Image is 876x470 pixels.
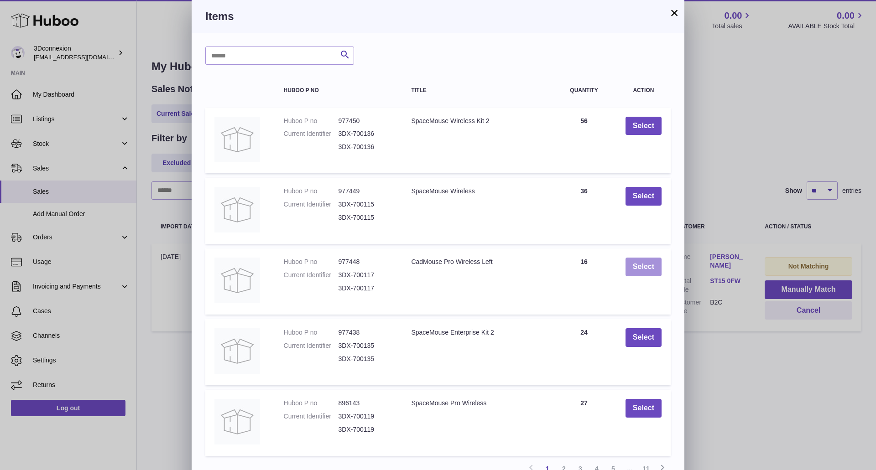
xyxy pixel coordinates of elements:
[411,328,542,337] div: SpaceMouse Enterprise Kit 2
[552,390,616,456] td: 27
[214,328,260,374] img: SpaceMouse Enterprise Kit 2
[284,258,339,266] dt: Huboo P no
[402,78,552,103] th: Title
[284,328,339,337] dt: Huboo P no
[552,248,616,315] td: 16
[214,187,260,232] img: SpaceMouse Wireless
[214,258,260,303] img: CadMouse Pro Wireless Left
[626,258,662,276] button: Select
[339,328,393,337] dd: 977438
[339,284,393,293] dd: 3DX-700117
[284,399,339,408] dt: Huboo P no
[284,271,339,279] dt: Current Identifier
[411,117,542,125] div: SpaceMouse Wireless Kit 2
[339,129,393,138] dd: 3DX-700136
[214,117,260,162] img: SpaceMouse Wireless Kit 2
[284,200,339,209] dt: Current Identifier
[339,412,393,421] dd: 3DX-700119
[626,328,662,347] button: Select
[339,143,393,151] dd: 3DX-700136
[284,412,339,421] dt: Current Identifier
[339,341,393,350] dd: 3DX-700135
[214,399,260,444] img: SpaceMouse Pro Wireless
[284,341,339,350] dt: Current Identifier
[339,355,393,363] dd: 3DX-700135
[339,117,393,125] dd: 977450
[205,9,671,24] h3: Items
[552,319,616,385] td: 24
[616,78,671,103] th: Action
[339,213,393,222] dd: 3DX-700115
[411,399,542,408] div: SpaceMouse Pro Wireless
[339,200,393,209] dd: 3DX-700115
[411,258,542,266] div: CadMouse Pro Wireless Left
[339,258,393,266] dd: 977448
[626,117,662,135] button: Select
[339,271,393,279] dd: 3DX-700117
[552,178,616,244] td: 36
[411,187,542,196] div: SpaceMouse Wireless
[284,129,339,138] dt: Current Identifier
[284,187,339,196] dt: Huboo P no
[275,78,402,103] th: Huboo P no
[552,78,616,103] th: Quantity
[284,117,339,125] dt: Huboo P no
[626,187,662,206] button: Select
[669,7,680,18] button: ×
[339,425,393,434] dd: 3DX-700119
[339,399,393,408] dd: 896143
[552,108,616,174] td: 56
[339,187,393,196] dd: 977449
[626,399,662,418] button: Select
